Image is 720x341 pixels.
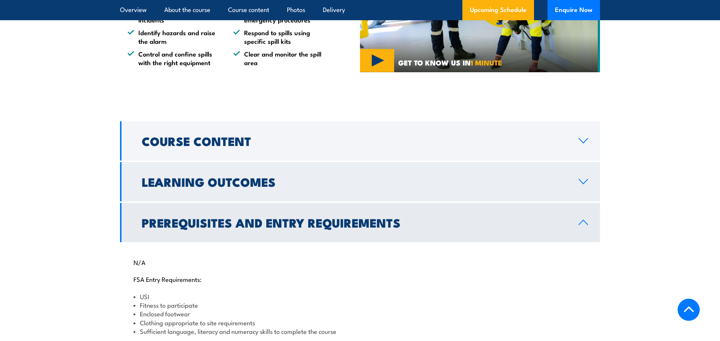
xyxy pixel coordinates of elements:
li: Clear and monitor the spill area [233,49,325,67]
a: Learning Outcomes [120,162,600,201]
h2: Course Content [142,136,567,146]
li: Control and confine spills with the right equipment [127,49,220,67]
p: N/A [133,258,586,266]
li: Identify hazards and raise the alarm [127,28,220,46]
a: Prerequisites and Entry Requirements [120,203,600,242]
a: Course Content [120,121,600,161]
li: USI [133,292,586,301]
p: FSA Entry Requirements: [133,275,586,283]
li: Fitness to participate [133,301,586,309]
li: Clothing appropriate to site requirements [133,318,586,327]
li: Site incident and emergency procedures [233,7,325,24]
strong: 1 MINUTE [471,57,502,68]
li: Sufficient language, literacy and numeracy skills to complete the course [133,327,586,335]
li: Enclosed footwear [133,309,586,318]
h2: Learning Outcomes [142,176,567,187]
h2: Prerequisites and Entry Requirements [142,217,567,228]
span: GET TO KNOW US IN [398,59,502,66]
li: Respond to spills using specific spill kits [233,28,325,46]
